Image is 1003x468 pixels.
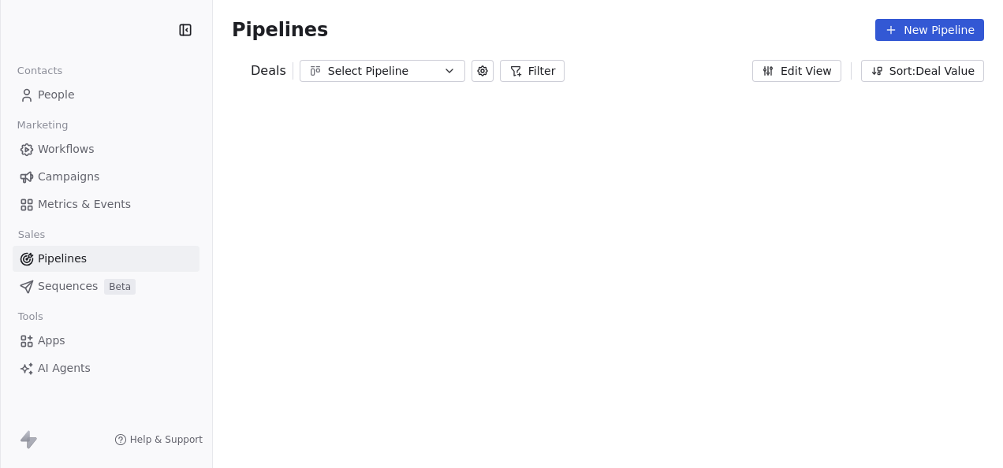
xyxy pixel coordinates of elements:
span: Deals [251,61,286,80]
span: Contacts [10,59,69,83]
span: Workflows [38,141,95,158]
a: Help & Support [114,433,203,446]
a: Workflows [13,136,199,162]
span: Pipelines [38,251,87,267]
a: AI Agents [13,355,199,381]
button: Sort: Deal Value [861,60,984,82]
span: AI Agents [38,360,91,377]
a: Campaigns [13,164,199,190]
a: Apps [13,328,199,354]
span: Marketing [10,113,75,137]
a: Metrics & Events [13,191,199,217]
a: Pipelines [13,246,199,272]
span: Help & Support [130,433,203,446]
span: People [38,87,75,103]
div: Select Pipeline [328,63,437,80]
a: SequencesBeta [13,273,199,299]
span: Apps [38,332,65,349]
span: Sequences [38,278,98,295]
button: New Pipeline [875,19,984,41]
span: Tools [11,305,50,329]
span: Campaigns [38,169,99,185]
span: Pipelines [232,19,328,41]
span: Beta [104,279,136,295]
button: Filter [500,60,565,82]
span: Metrics & Events [38,196,131,213]
button: Edit View [752,60,841,82]
a: People [13,82,199,108]
span: Sales [11,223,52,247]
